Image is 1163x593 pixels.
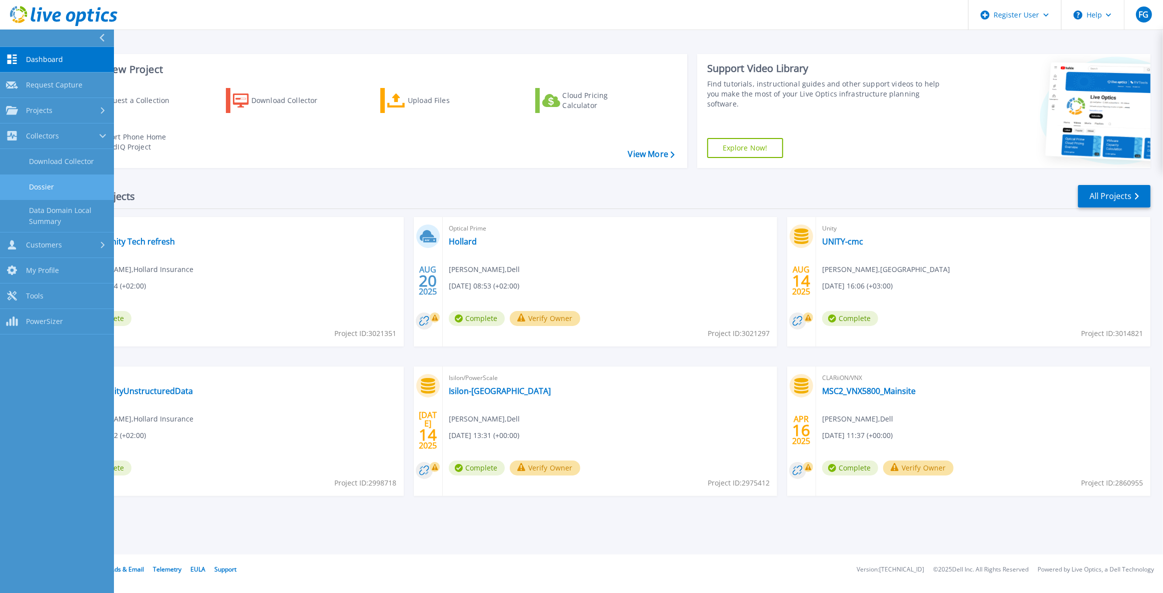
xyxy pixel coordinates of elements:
span: Unity [75,372,398,383]
div: Support Video Library [707,62,941,75]
span: 14 [792,276,810,285]
span: Project ID: 2860955 [1081,477,1143,488]
span: Complete [449,460,505,475]
a: Hollard Unity Tech refresh [75,236,175,246]
h3: Start a New Project [71,64,674,75]
div: AUG 2025 [792,262,811,299]
span: Project ID: 2975412 [708,477,770,488]
a: View More [628,149,675,159]
span: Complete [449,311,505,326]
li: © 2025 Dell Inc. All Rights Reserved [933,566,1029,573]
button: Verify Owner [510,460,580,475]
span: [DATE] 08:53 (+02:00) [449,280,519,291]
span: FG [1139,10,1149,18]
span: Isilon/PowerScale [449,372,771,383]
a: Isilon-[GEOGRAPHIC_DATA] [449,386,551,396]
div: Import Phone Home CloudIQ Project [98,132,176,152]
a: All Projects [1078,185,1151,207]
a: EULA [190,565,205,573]
span: Request Capture [26,80,82,89]
span: Project ID: 3021297 [708,328,770,339]
li: Powered by Live Optics, a Dell Technology [1038,566,1154,573]
span: Complete [822,311,878,326]
span: [DATE] 13:31 (+00:00) [449,430,519,441]
a: Download Collector [226,88,337,113]
span: Optical Prime [449,223,771,234]
a: Hollard [449,236,477,246]
span: My Profile [26,266,59,275]
span: Optical Prime [75,223,398,234]
span: [PERSON_NAME] , Dell [449,264,520,275]
span: Customers [26,240,62,249]
a: Explore Now! [707,138,783,158]
span: Tools [26,291,43,300]
button: Verify Owner [510,311,580,326]
a: Cloud Pricing Calculator [535,88,647,113]
div: Request a Collection [99,90,179,110]
a: Request a Collection [71,88,182,113]
span: CLARiiON/VNX [822,372,1145,383]
div: Download Collector [251,90,331,110]
div: Cloud Pricing Calculator [563,90,643,110]
button: Verify Owner [883,460,954,475]
span: 14 [419,430,437,439]
span: PowerSizer [26,317,63,326]
span: Project ID: 3014821 [1081,328,1143,339]
a: Upload Files [380,88,492,113]
a: Ads & Email [110,565,144,573]
div: AUG 2025 [418,262,437,299]
span: Project ID: 3021351 [334,328,396,339]
a: UNITY-cmc [822,236,863,246]
span: [PERSON_NAME] , [GEOGRAPHIC_DATA] [822,264,950,275]
a: Support [214,565,236,573]
span: Complete [822,460,878,475]
span: [DATE] 16:06 (+03:00) [822,280,893,291]
span: 20 [419,276,437,285]
div: APR 2025 [792,412,811,448]
span: [PERSON_NAME] , Hollard Insurance [75,413,193,424]
span: Projects [26,106,52,115]
span: Project ID: 2998718 [334,477,396,488]
span: [PERSON_NAME] , Dell [449,413,520,424]
span: Collectors [26,131,59,140]
li: Version: [TECHNICAL_ID] [857,566,924,573]
div: Find tutorials, instructional guides and other support videos to help you make the most of your L... [707,79,941,109]
a: HollardUnityUnstructuredData [75,386,193,396]
span: Dashboard [26,55,63,64]
span: Unity [822,223,1145,234]
a: Telemetry [153,565,181,573]
span: 16 [792,426,810,434]
span: [PERSON_NAME] , Hollard Insurance [75,264,193,275]
div: [DATE] 2025 [418,412,437,448]
a: MSC2_VNX5800_Mainsite [822,386,916,396]
div: Upload Files [408,90,488,110]
span: [PERSON_NAME] , Dell [822,413,893,424]
span: [DATE] 11:37 (+00:00) [822,430,893,441]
